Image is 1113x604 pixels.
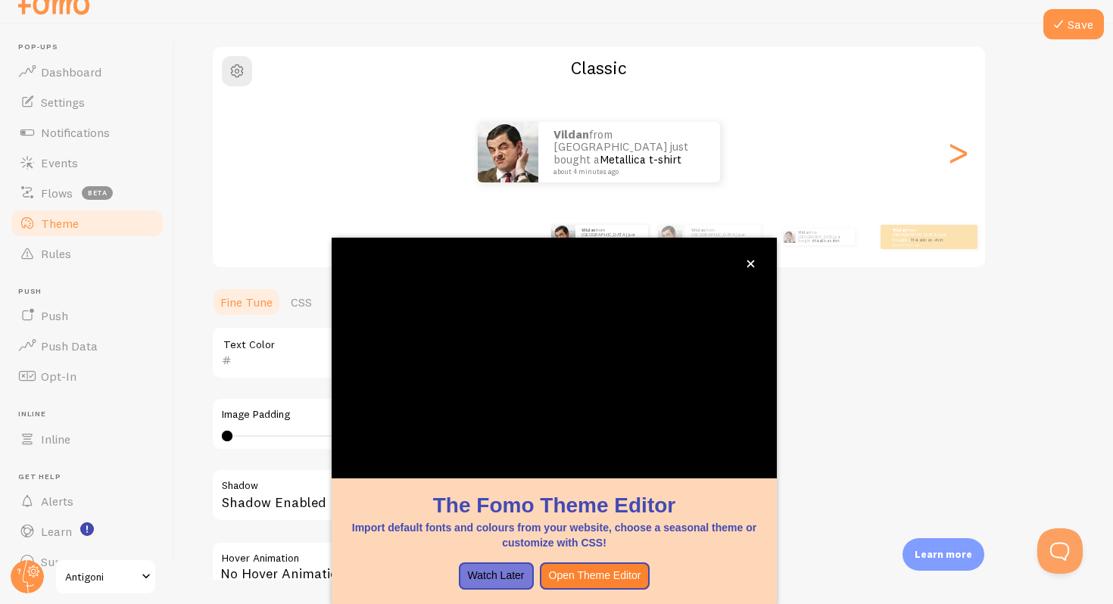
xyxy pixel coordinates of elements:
a: Metallica t-shirt [709,237,742,243]
p: from [GEOGRAPHIC_DATA] just bought a [798,229,849,245]
svg: <p>Watch New Feature Tutorials!</p> [80,522,94,536]
span: Opt-In [41,369,76,384]
a: Metallica t-shirt [911,237,943,243]
div: Shadow Enabled [211,469,666,524]
a: Antigoni [55,559,157,595]
span: Alerts [41,493,73,509]
p: from [GEOGRAPHIC_DATA] just bought a [581,227,642,246]
button: Watch Later [459,562,534,590]
a: Events [9,148,165,178]
img: Fomo [478,122,538,182]
span: Get Help [18,472,165,482]
button: close, [743,256,759,272]
small: about 4 minutes ago [893,243,952,246]
span: Dashboard [41,64,101,79]
strong: Vildan [798,230,810,235]
span: Rules [41,246,71,261]
strong: Vildan [553,127,589,142]
img: Fomo [551,225,575,249]
span: Push [18,287,165,297]
a: Settings [9,87,165,117]
span: Antigoni [65,568,137,586]
span: beta [82,186,113,200]
a: Inline [9,424,165,454]
span: Notifications [41,125,110,140]
strong: Vildan [691,227,706,233]
span: Pop-ups [18,42,165,52]
a: Rules [9,238,165,269]
a: Learn [9,516,165,546]
a: CSS [282,287,321,317]
a: Notifications [9,117,165,148]
p: Learn more [915,547,972,562]
span: Inline [18,409,165,419]
strong: Vildan [581,227,596,233]
span: Inline [41,431,70,447]
small: about 4 minutes ago [553,168,700,176]
span: Settings [41,95,85,110]
p: Import default fonts and colours from your website, choose a seasonal theme or customize with CSS! [350,520,759,550]
span: Flows [41,185,73,201]
a: Metallica t-shirt [813,238,839,243]
h2: Classic [213,56,985,79]
div: No Hover Animation [211,541,666,594]
iframe: Help Scout Beacon - Open [1037,528,1083,574]
a: Alerts [9,486,165,516]
p: from [GEOGRAPHIC_DATA] just bought a [893,227,953,246]
button: Save [1043,9,1104,39]
a: Push [9,300,165,331]
div: Learn more [903,538,984,571]
h1: The Fomo Theme Editor [350,490,759,520]
span: Push [41,308,68,323]
a: Metallica t-shirt [600,237,632,243]
a: Dashboard [9,57,165,87]
a: Flows beta [9,178,165,208]
button: Open Theme Editor [540,562,650,590]
div: Next slide [949,98,967,207]
a: Metallica t-shirt [600,152,681,167]
a: Push Data [9,331,165,361]
a: Opt-In [9,361,165,391]
strong: Vildan [893,227,907,233]
label: Image Padding [222,408,655,422]
span: Support [41,554,86,569]
p: from [GEOGRAPHIC_DATA] just bought a [691,227,755,246]
span: Learn [41,524,72,539]
img: Fomo [658,225,682,249]
a: Theme [9,208,165,238]
img: Fomo [783,231,795,243]
span: Events [41,155,78,170]
a: Fine Tune [211,287,282,317]
p: from [GEOGRAPHIC_DATA] just bought a [553,129,705,176]
span: Theme [41,216,79,231]
a: Support [9,546,165,577]
span: Push Data [41,338,98,353]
